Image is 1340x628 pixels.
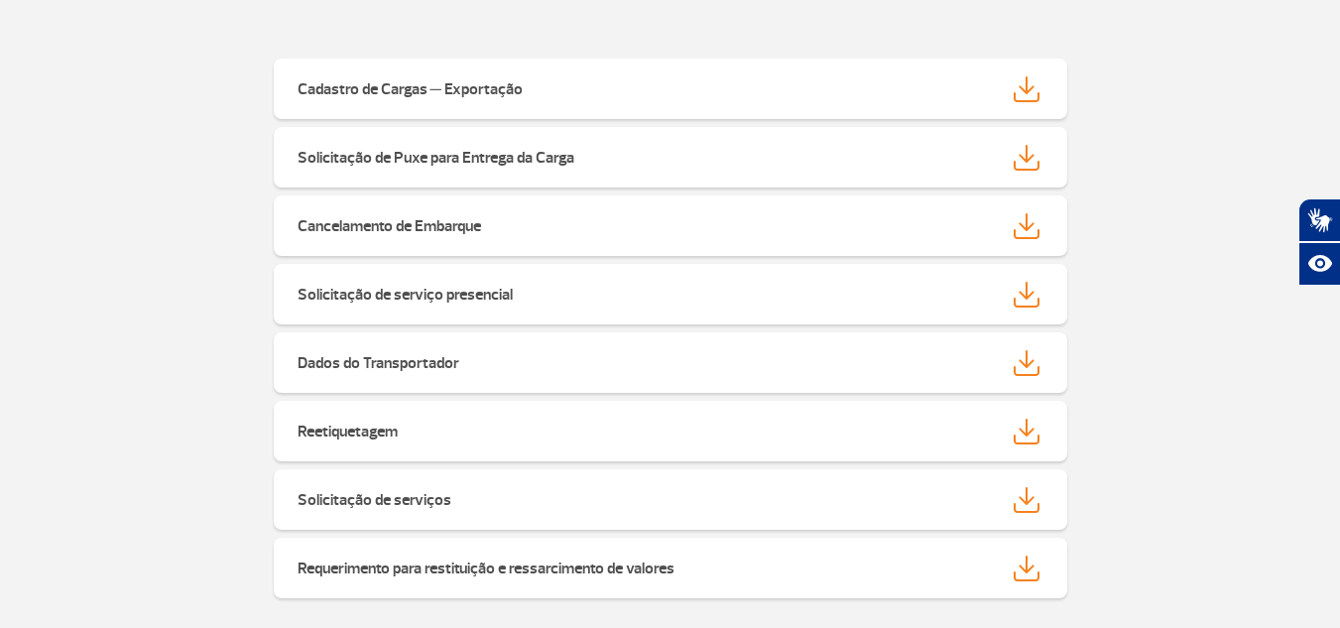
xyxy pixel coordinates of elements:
[274,264,1067,324] a: Solicitação de serviço presencial
[274,59,1067,119] a: Cadastro de Cargas ─ Exportação
[1298,198,1340,242] button: Abrir tradutor de língua de sinais.
[274,469,1067,530] a: Solicitação de serviços
[1298,242,1340,286] button: Abrir recursos assistivos.
[274,195,1067,256] a: Cancelamento de Embarque
[298,148,574,168] strong: Solicitação de Puxe para Entrega da Carga
[298,422,398,441] strong: Reetiquetagem
[298,79,523,99] strong: Cadastro de Cargas ─ Exportação
[298,490,451,510] strong: Solicitação de serviços
[298,216,481,236] strong: Cancelamento de Embarque
[274,332,1067,393] a: Dados do Transportador
[274,401,1067,461] a: Reetiquetagem
[274,127,1067,188] a: Solicitação de Puxe para Entrega da Carga
[1298,198,1340,286] div: Plugin de acessibilidade da Hand Talk.
[298,285,513,305] strong: Solicitação de serviço presencial
[298,559,674,578] strong: Requerimento para restituição e ressarcimento de valores
[298,353,459,373] strong: Dados do Transportador
[274,538,1067,598] a: Requerimento para restituição e ressarcimento de valores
